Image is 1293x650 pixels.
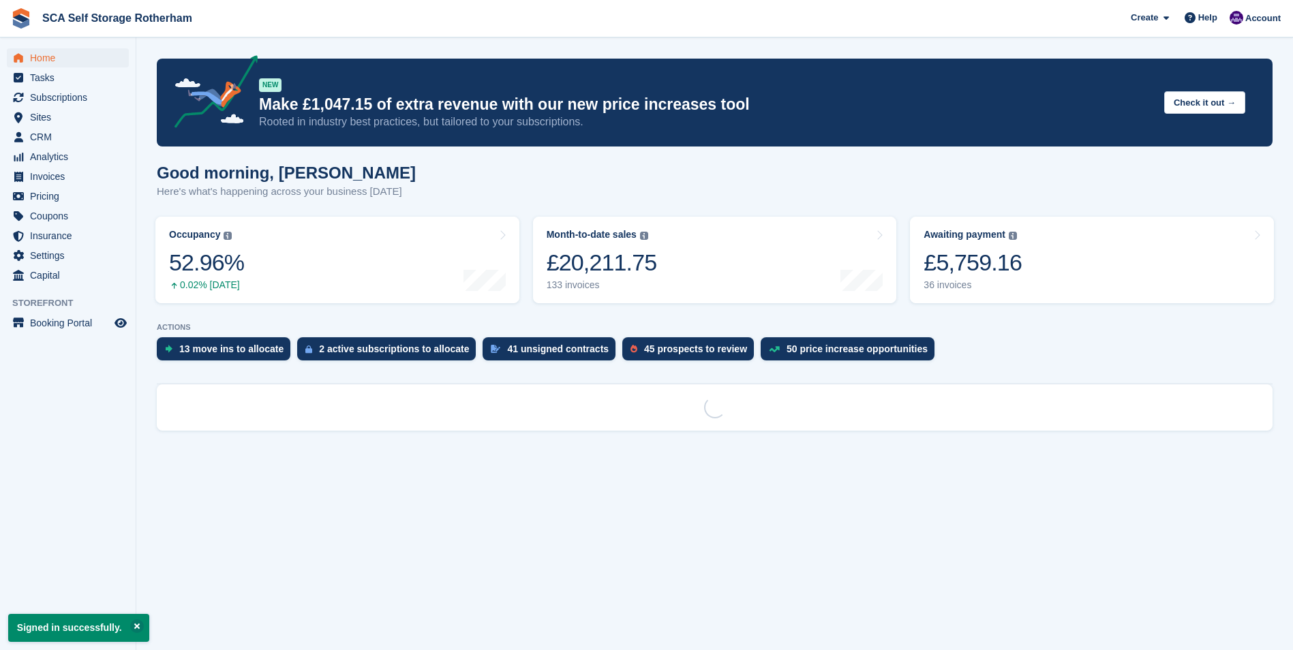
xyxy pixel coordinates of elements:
[112,315,129,331] a: Preview store
[1131,11,1158,25] span: Create
[157,164,416,182] h1: Good morning, [PERSON_NAME]
[622,337,761,367] a: 45 prospects to review
[30,147,112,166] span: Analytics
[630,345,637,353] img: prospect-51fa495bee0391a8d652442698ab0144808aea92771e9ea1ae160a38d050c398.svg
[547,279,657,291] div: 133 invoices
[12,296,136,310] span: Storefront
[491,345,500,353] img: contract_signature_icon-13c848040528278c33f63329250d36e43548de30e8caae1d1a13099fd9432cc5.svg
[30,48,112,67] span: Home
[163,55,258,133] img: price-adjustments-announcement-icon-8257ccfd72463d97f412b2fc003d46551f7dbcb40ab6d574587a9cd5c0d94...
[507,343,609,354] div: 41 unsigned contracts
[169,229,220,241] div: Occupancy
[157,337,297,367] a: 13 move ins to allocate
[533,217,897,303] a: Month-to-date sales £20,211.75 133 invoices
[7,313,129,332] a: menu
[157,323,1273,332] p: ACTIONS
[924,229,1005,241] div: Awaiting payment
[640,232,648,240] img: icon-info-grey-7440780725fd019a000dd9b08b2336e03edf1995a4989e88bcd33f0948082b44.svg
[165,345,172,353] img: move_ins_to_allocate_icon-fdf77a2bb77ea45bf5b3d319d69a93e2d87916cf1d5bf7949dd705db3b84f3ca.svg
[30,88,112,107] span: Subscriptions
[30,167,112,186] span: Invoices
[319,343,469,354] div: 2 active subscriptions to allocate
[1230,11,1243,25] img: Kelly Neesham
[7,127,129,146] a: menu
[7,108,129,127] a: menu
[259,78,282,92] div: NEW
[169,279,244,291] div: 0.02% [DATE]
[297,337,483,367] a: 2 active subscriptions to allocate
[787,343,928,354] div: 50 price increase opportunities
[30,266,112,285] span: Capital
[30,108,112,127] span: Sites
[910,217,1274,303] a: Awaiting payment £5,759.16 36 invoices
[30,206,112,226] span: Coupons
[1009,232,1017,240] img: icon-info-grey-7440780725fd019a000dd9b08b2336e03edf1995a4989e88bcd33f0948082b44.svg
[7,187,129,206] a: menu
[8,614,149,642] p: Signed in successfully.
[924,279,1022,291] div: 36 invoices
[259,114,1153,129] p: Rooted in industry best practices, but tailored to your subscriptions.
[11,8,31,29] img: stora-icon-8386f47178a22dfd0bd8f6a31ec36ba5ce8667c1dd55bd0f319d3a0aa187defe.svg
[224,232,232,240] img: icon-info-grey-7440780725fd019a000dd9b08b2336e03edf1995a4989e88bcd33f0948082b44.svg
[7,68,129,87] a: menu
[30,68,112,87] span: Tasks
[30,127,112,146] span: CRM
[157,184,416,200] p: Here's what's happening across your business [DATE]
[30,226,112,245] span: Insurance
[644,343,747,354] div: 45 prospects to review
[37,7,198,29] a: SCA Self Storage Rotherham
[30,313,112,332] span: Booking Portal
[305,345,312,354] img: active_subscription_to_allocate_icon-d502201f5373d7db506a760aba3b589e785aa758c864c3986d89f69b8ff3...
[547,229,637,241] div: Month-to-date sales
[30,187,112,206] span: Pricing
[1164,91,1245,114] button: Check it out →
[547,249,657,277] div: £20,211.75
[7,88,129,107] a: menu
[7,48,129,67] a: menu
[7,226,129,245] a: menu
[1198,11,1217,25] span: Help
[7,147,129,166] a: menu
[7,266,129,285] a: menu
[259,95,1153,114] p: Make £1,047.15 of extra revenue with our new price increases tool
[483,337,622,367] a: 41 unsigned contracts
[1245,12,1281,25] span: Account
[769,346,780,352] img: price_increase_opportunities-93ffe204e8149a01c8c9dc8f82e8f89637d9d84a8eef4429ea346261dce0b2c0.svg
[7,206,129,226] a: menu
[761,337,941,367] a: 50 price increase opportunities
[7,246,129,265] a: menu
[169,249,244,277] div: 52.96%
[179,343,284,354] div: 13 move ins to allocate
[7,167,129,186] a: menu
[924,249,1022,277] div: £5,759.16
[30,246,112,265] span: Settings
[155,217,519,303] a: Occupancy 52.96% 0.02% [DATE]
